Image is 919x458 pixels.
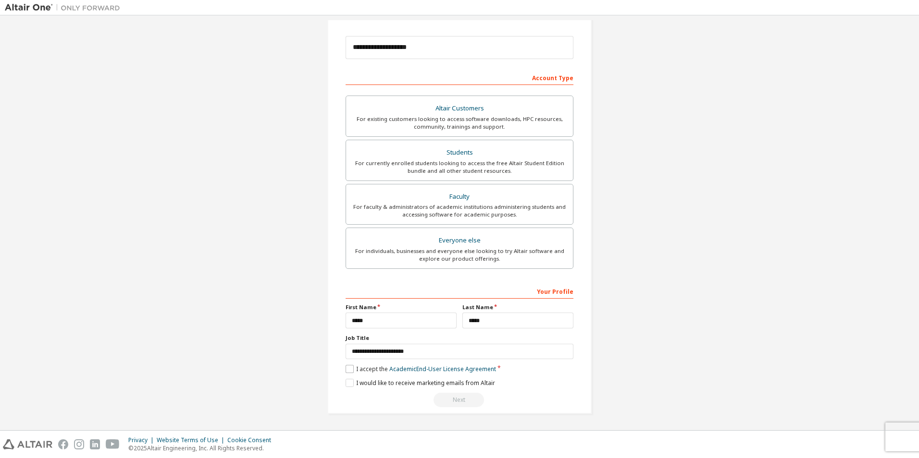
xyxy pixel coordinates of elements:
[346,365,496,373] label: I accept the
[389,365,496,373] a: Academic End-User License Agreement
[352,146,567,159] div: Students
[346,334,573,342] label: Job Title
[346,283,573,299] div: Your Profile
[5,3,125,12] img: Altair One
[346,303,457,311] label: First Name
[3,439,52,449] img: altair_logo.svg
[346,379,495,387] label: I would like to receive marketing emails from Altair
[90,439,100,449] img: linkedin.svg
[106,439,120,449] img: youtube.svg
[227,436,277,444] div: Cookie Consent
[352,102,567,115] div: Altair Customers
[352,115,567,131] div: For existing customers looking to access software downloads, HPC resources, community, trainings ...
[128,444,277,452] p: © 2025 Altair Engineering, Inc. All Rights Reserved.
[352,234,567,247] div: Everyone else
[352,190,567,204] div: Faculty
[352,159,567,175] div: For currently enrolled students looking to access the free Altair Student Edition bundle and all ...
[346,70,573,85] div: Account Type
[74,439,84,449] img: instagram.svg
[462,303,573,311] label: Last Name
[128,436,157,444] div: Privacy
[346,393,573,407] div: Read and acccept EULA to continue
[157,436,227,444] div: Website Terms of Use
[58,439,68,449] img: facebook.svg
[352,247,567,263] div: For individuals, businesses and everyone else looking to try Altair software and explore our prod...
[352,203,567,218] div: For faculty & administrators of academic institutions administering students and accessing softwa...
